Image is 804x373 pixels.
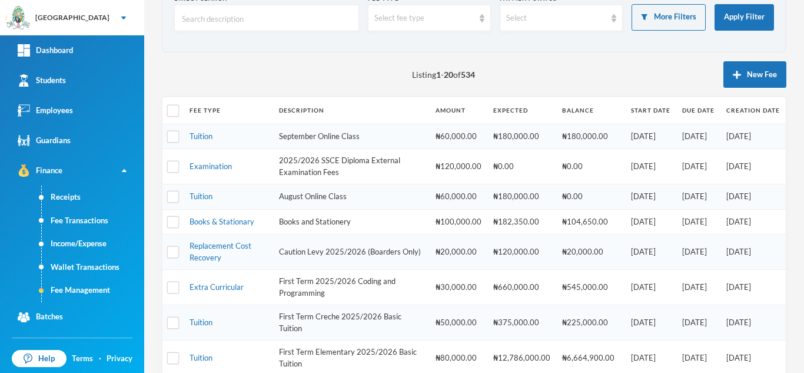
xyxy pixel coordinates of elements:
[430,235,487,270] td: ₦20,000.00
[18,44,73,57] div: Dashboard
[625,149,676,184] td: [DATE]
[273,124,430,149] td: September Online Class
[430,305,487,341] td: ₦50,000.00
[430,124,487,149] td: ₦60,000.00
[430,97,487,124] th: Amount
[715,4,774,31] button: Apply Filter
[190,353,212,362] a: Tuition
[723,61,786,88] button: New Fee
[676,209,720,235] td: [DATE]
[556,235,625,270] td: ₦20,000.00
[556,270,625,305] td: ₦545,000.00
[487,305,556,341] td: ₦375,000.00
[487,124,556,149] td: ₦180,000.00
[273,305,430,341] td: First Term Creche 2025/2026 Basic Tuition
[676,124,720,149] td: [DATE]
[42,256,144,279] a: Wallet Transactions
[374,12,474,24] div: Select fee type
[18,104,73,117] div: Employees
[190,318,212,327] a: Tuition
[273,209,430,235] td: Books and Stationery
[720,149,786,184] td: [DATE]
[556,124,625,149] td: ₦180,000.00
[99,353,101,365] div: ·
[430,184,487,210] td: ₦60,000.00
[72,353,93,365] a: Terms
[720,124,786,149] td: [DATE]
[184,97,273,124] th: Fee Type
[273,97,430,124] th: Description
[720,97,786,124] th: Creation Date
[190,217,254,226] a: Books & Stationary
[720,235,786,270] td: [DATE]
[18,311,63,324] div: Batches
[676,270,720,305] td: [DATE]
[107,353,132,365] a: Privacy
[181,5,353,32] input: Search description
[625,235,676,270] td: [DATE]
[676,235,720,270] td: [DATE]
[42,186,144,209] a: Receipts
[42,209,144,233] a: Fee Transactions
[190,161,232,171] a: Examination
[720,305,786,341] td: [DATE]
[487,209,556,235] td: ₦182,350.00
[625,305,676,341] td: [DATE]
[487,97,556,124] th: Expected
[18,164,62,177] div: Finance
[430,149,487,184] td: ₦120,000.00
[556,149,625,184] td: ₦0.00
[676,184,720,210] td: [DATE]
[625,209,676,235] td: [DATE]
[487,149,556,184] td: ₦0.00
[190,131,212,141] a: Tuition
[506,12,606,24] div: Select
[6,6,30,30] img: logo
[487,184,556,210] td: ₦180,000.00
[430,270,487,305] td: ₦30,000.00
[625,124,676,149] td: [DATE]
[632,4,706,31] button: More Filters
[436,70,441,80] b: 1
[190,192,212,201] a: Tuition
[42,232,144,256] a: Income/Expense
[18,74,66,87] div: Students
[190,241,251,262] a: Replacement Cost Recovery
[42,279,144,302] a: Fee Management
[18,134,71,147] div: Guardians
[430,209,487,235] td: ₦100,000.00
[625,97,676,124] th: Start Date
[487,270,556,305] td: ₦660,000.00
[35,12,109,23] div: [GEOGRAPHIC_DATA]
[720,184,786,210] td: [DATE]
[556,97,625,124] th: Balance
[676,97,720,124] th: Due Date
[556,209,625,235] td: ₦104,650.00
[676,305,720,341] td: [DATE]
[273,270,430,305] td: First Term 2025/2026 Coding and Programming
[556,184,625,210] td: ₦0.00
[444,70,453,80] b: 20
[625,270,676,305] td: [DATE]
[273,235,430,270] td: Caution Levy 2025/2026 (Boarders Only)
[625,184,676,210] td: [DATE]
[720,270,786,305] td: [DATE]
[676,149,720,184] td: [DATE]
[487,235,556,270] td: ₦120,000.00
[273,149,430,184] td: 2025/2026 SSCE Diploma External Examination Fees
[556,305,625,341] td: ₦225,000.00
[190,282,244,292] a: Extra Curricular
[461,70,475,80] b: 534
[12,350,67,368] a: Help
[720,209,786,235] td: [DATE]
[273,184,430,210] td: August Online Class
[412,68,475,81] span: Listing - of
